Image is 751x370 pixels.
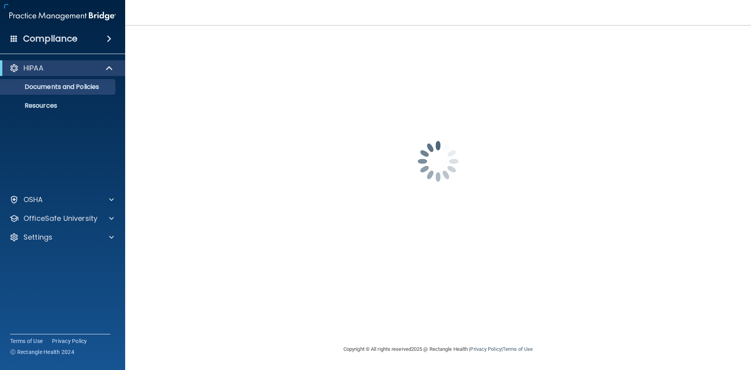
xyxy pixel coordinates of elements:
[23,63,43,73] p: HIPAA
[503,346,533,352] a: Terms of Use
[23,33,77,44] h4: Compliance
[9,63,113,73] a: HIPAA
[295,337,581,362] div: Copyright © All rights reserved 2025 @ Rectangle Health | |
[23,233,52,242] p: Settings
[5,83,112,91] p: Documents and Policies
[9,233,114,242] a: Settings
[399,122,477,200] img: spinner.e123f6fc.gif
[9,8,116,24] img: PMB logo
[23,195,43,204] p: OSHA
[23,214,97,223] p: OfficeSafe University
[9,214,114,223] a: OfficeSafe University
[5,102,112,110] p: Resources
[9,195,114,204] a: OSHA
[52,337,87,345] a: Privacy Policy
[10,337,43,345] a: Terms of Use
[470,346,501,352] a: Privacy Policy
[10,348,74,356] span: Ⓒ Rectangle Health 2024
